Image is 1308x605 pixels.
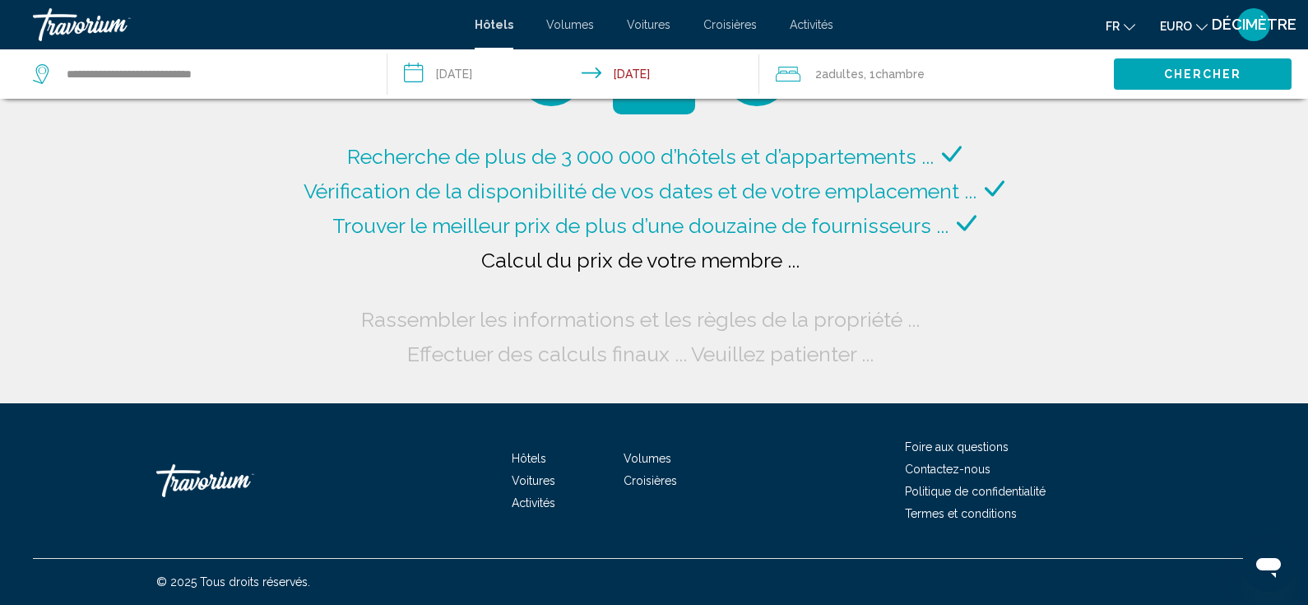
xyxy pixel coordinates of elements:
[864,67,875,81] font: , 1
[624,474,677,487] a: Croisières
[304,179,976,203] span: Vérification de la disponibilité de vos dates et de votre emplacement ...
[905,485,1046,498] a: Politique de confidentialité
[361,307,920,332] span: Rassembler les informations et les règles de la propriété ...
[1212,16,1296,33] span: DÉCIMÈTRE
[905,463,990,476] a: Contactez-nous
[624,452,671,465] a: Volumes
[156,575,310,589] span: © 2025 Tous droits réservés.
[33,8,458,41] a: Travorium
[759,49,1114,99] button: Voyageurs : 2 adultes, 0 enfants
[475,18,513,31] a: Hôtels
[1160,14,1208,38] button: Changer de devise
[1160,20,1192,33] span: EURO
[512,496,555,510] a: Activités
[156,456,321,505] a: Travorium
[822,67,864,81] span: Adultes
[481,248,800,272] span: Calcul du prix de votre membre ...
[1106,20,1120,33] span: Fr
[1114,58,1292,89] button: Chercher
[512,474,555,487] a: Voitures
[815,67,822,81] font: 2
[546,18,594,31] a: Volumes
[875,67,925,81] span: Chambre
[790,18,833,31] a: Activités
[332,213,949,238] span: Trouver le meilleur prix de plus d’une douzaine de fournisseurs ...
[407,342,874,366] span: Effectuer des calculs finaux ... Veuillez patienter ...
[627,18,670,31] a: Voitures
[1242,539,1295,592] iframe: Bouton de lancement de la fenêtre de messagerie
[1106,14,1135,38] button: Changer la langue
[905,440,1009,454] a: Foire aux questions
[1232,7,1275,42] button: Menu utilisateur
[905,507,1017,520] a: Termes et conditions
[512,452,546,465] a: Hôtels
[703,18,757,31] a: Croisières
[1164,68,1242,81] span: Chercher
[347,144,934,169] span: Recherche de plus de 3 000 000 d’hôtels et d’appartements ...
[387,49,758,99] button: Date d’arrivée : 6 oct. 2025 Date de départ : 7 oct. 2025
